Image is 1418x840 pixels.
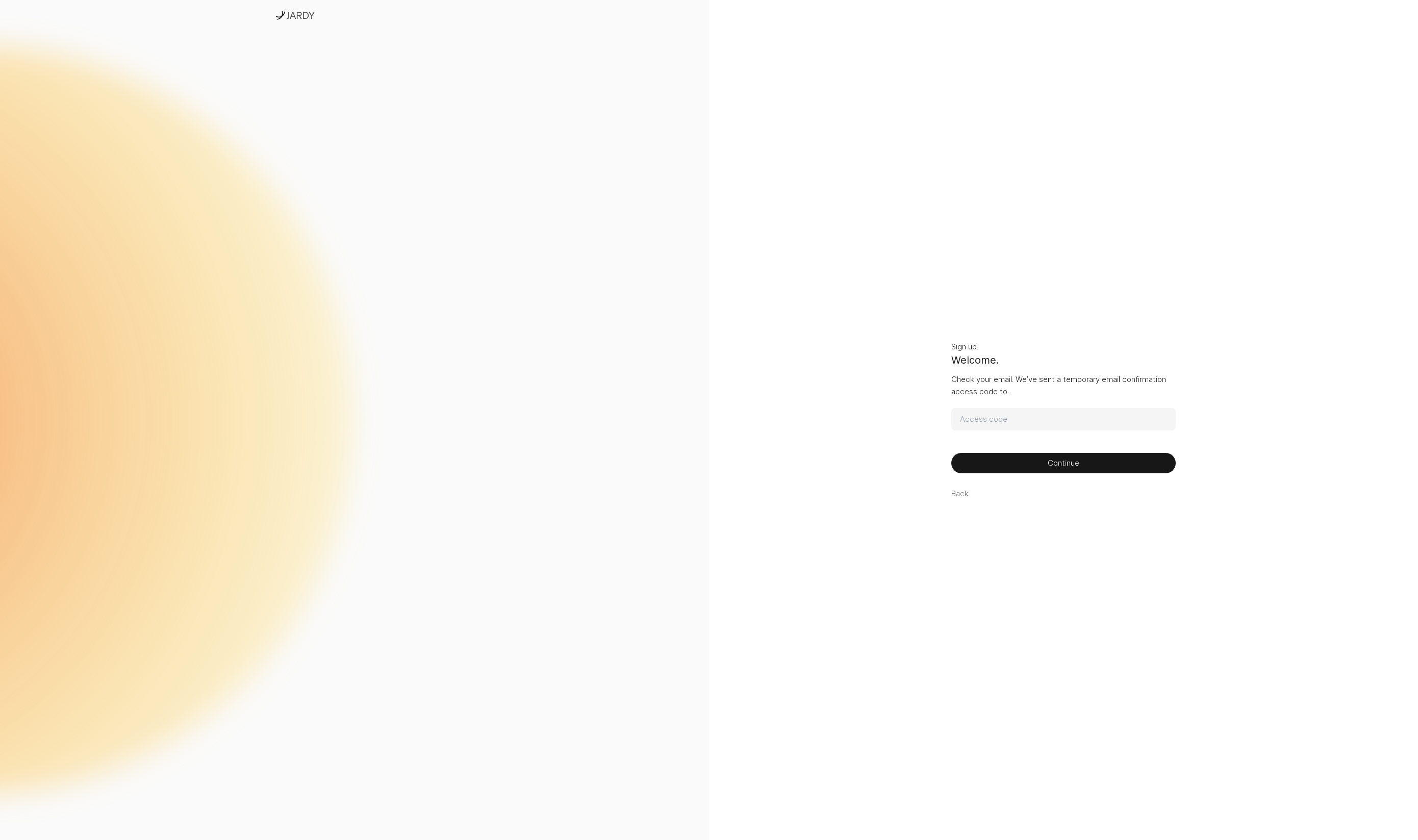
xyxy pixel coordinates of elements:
h3: Welcome. [951,353,1176,367]
p: Sign up. [951,341,1176,353]
p: Check your email. We’ve sent a temporary email confirmation access code to . [951,373,1176,398]
button: Continue [951,453,1176,473]
input: Access code [951,408,1176,430]
img: tatem logo [286,10,315,21]
button: Back [951,488,969,500]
